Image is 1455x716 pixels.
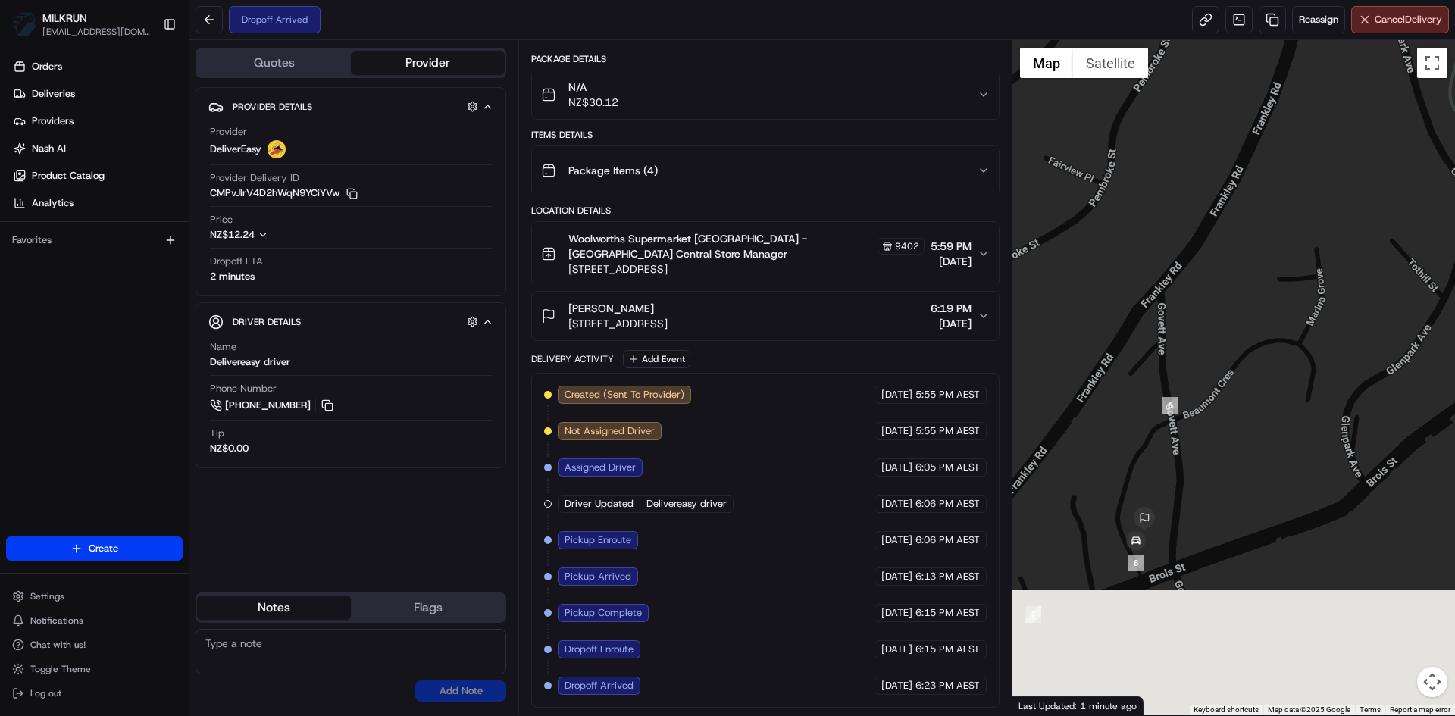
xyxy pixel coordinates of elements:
span: [DATE] [881,606,912,620]
span: 6:23 PM AEST [915,679,980,693]
span: [PHONE_NUMBER] [225,399,311,412]
span: Tip [210,427,224,440]
a: Analytics [6,191,189,215]
span: Analytics [32,196,74,210]
button: MILKRUN [42,11,87,26]
span: Pickup Complete [565,606,642,620]
div: Items Details [531,129,999,141]
button: Provider Details [208,94,493,119]
span: Pickup Arrived [565,570,631,583]
span: [DATE] [881,533,912,547]
span: Driver Updated [565,497,634,511]
button: Toggle fullscreen view [1417,48,1447,78]
span: 6:13 PM AEST [915,570,980,583]
a: Product Catalog [6,164,189,188]
span: Woolworths Supermarket [GEOGRAPHIC_DATA] - [GEOGRAPHIC_DATA] Central Store Manager [568,231,874,261]
span: [STREET_ADDRESS] [568,316,668,331]
div: Location Details [531,205,999,217]
span: [DATE] [881,497,912,511]
span: Providers [32,114,74,128]
a: Orders [6,55,189,79]
span: Pickup Enroute [565,533,631,547]
span: Log out [30,687,61,699]
div: 2 minutes [210,270,255,283]
button: N/ANZ$30.12 [532,70,998,119]
span: Name [210,340,236,354]
span: [DATE] [931,316,972,331]
span: Orders [32,60,62,73]
span: Toggle Theme [30,663,91,675]
img: MILKRUN [12,12,36,36]
span: [DATE] [881,643,912,656]
span: 5:59 PM [931,239,972,254]
span: Dropoff Arrived [565,679,634,693]
button: Show satellite imagery [1073,48,1148,78]
a: Open this area in Google Maps (opens a new window) [1016,696,1066,715]
span: 6:06 PM AEST [915,497,980,511]
span: NZ$12.24 [210,228,255,241]
span: Create [89,542,118,555]
span: Product Catalog [32,169,105,183]
span: Delivereasy driver [646,497,727,511]
button: CMPvJlrV4D2hWqN9YCiYVw [210,186,358,200]
span: Not Assigned Driver [565,424,655,438]
button: Package Items (4) [532,146,998,195]
span: [DATE] [881,388,912,402]
a: Providers [6,109,189,133]
a: Nash AI [6,136,189,161]
span: N/A [568,80,618,95]
button: [EMAIL_ADDRESS][DOMAIN_NAME] [42,26,151,38]
span: DeliverEasy [210,142,261,156]
span: Created (Sent To Provider) [565,388,684,402]
span: Driver Details [233,316,301,328]
a: Deliveries [6,82,189,106]
span: [DATE] [881,461,912,474]
button: Settings [6,586,183,607]
a: Report a map error [1390,705,1450,714]
button: Driver Details [208,309,493,334]
button: Chat with us! [6,634,183,655]
span: [PERSON_NAME] [568,301,654,316]
span: Price [210,213,233,227]
button: Notifications [6,610,183,631]
button: Map camera controls [1417,667,1447,697]
button: Quotes [197,51,351,75]
button: Woolworths Supermarket [GEOGRAPHIC_DATA] - [GEOGRAPHIC_DATA] Central Store Manager9402[STREET_ADD... [532,222,998,286]
div: 8 [1128,555,1144,571]
span: 6:05 PM AEST [915,461,980,474]
span: 6:06 PM AEST [915,533,980,547]
span: Notifications [30,614,83,627]
span: 9402 [895,240,919,252]
button: MILKRUNMILKRUN[EMAIL_ADDRESS][DOMAIN_NAME] [6,6,157,42]
span: Package Items ( 4 ) [568,163,658,178]
div: Package Details [531,53,999,65]
img: delivereasy_logo.png [268,140,286,158]
div: 7 [1025,606,1041,623]
span: Cancel Delivery [1375,13,1442,27]
button: Add Event [623,350,690,368]
span: Provider [210,125,247,139]
button: Log out [6,683,183,704]
div: 6 [1162,397,1178,414]
span: Dropoff Enroute [565,643,634,656]
span: [DATE] [881,424,912,438]
span: NZ$30.12 [568,95,618,110]
button: CancelDelivery [1351,6,1449,33]
button: Create [6,536,183,561]
span: [STREET_ADDRESS] [568,261,924,277]
span: Map data ©2025 Google [1268,705,1350,714]
span: 6:15 PM AEST [915,606,980,620]
div: Favorites [6,228,183,252]
span: [DATE] [931,254,972,269]
span: [DATE] [881,679,912,693]
span: Chat with us! [30,639,86,651]
div: NZ$0.00 [210,442,249,455]
a: Terms [1360,705,1381,714]
button: Provider [351,51,505,75]
button: NZ$12.24 [210,228,343,242]
span: Settings [30,590,64,602]
span: 6:19 PM [931,301,972,316]
span: Deliveries [32,87,75,101]
span: Reassign [1299,13,1338,27]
